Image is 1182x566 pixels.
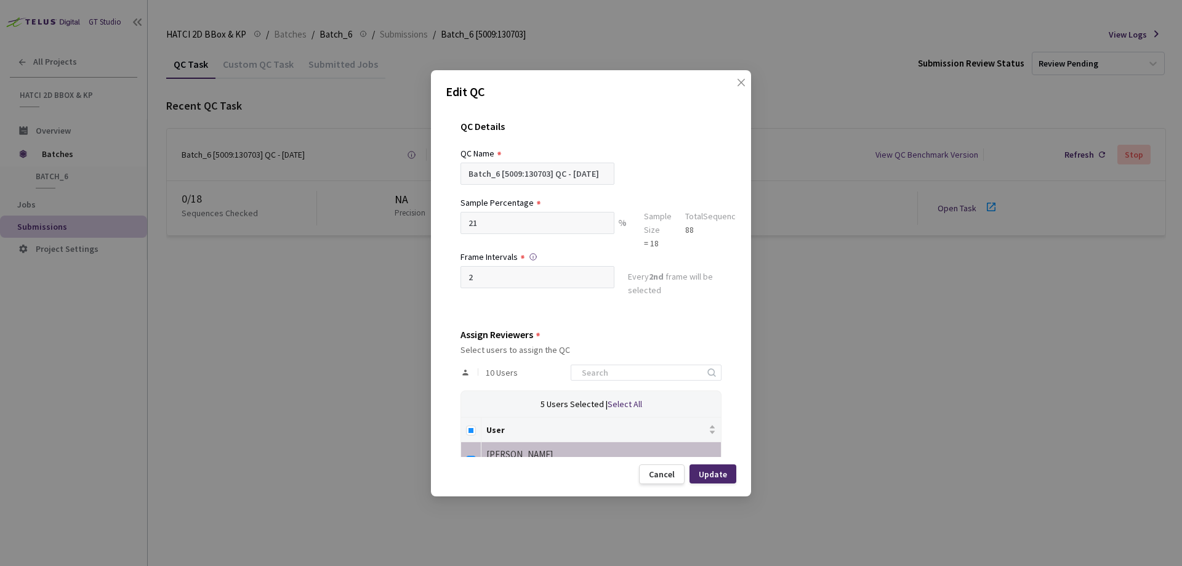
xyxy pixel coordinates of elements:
span: Select All [608,398,642,410]
span: 10 Users [486,368,518,378]
div: Sample Percentage [460,196,534,209]
input: e.g. 10 [460,212,614,234]
div: Cancel [649,469,675,479]
input: Search [574,365,706,380]
div: Frame Intervals [460,250,518,264]
div: Select users to assign the QC [460,345,722,355]
div: Sample Size [644,209,672,237]
input: Enter frame interval [460,266,614,288]
div: = 18 [644,237,672,250]
strong: 2nd [649,271,664,282]
div: [PERSON_NAME] [486,447,716,462]
p: Edit QC [446,83,736,101]
div: Every frame will be selected [628,270,722,299]
button: Close [724,78,744,97]
div: Assign Reviewers [460,329,533,340]
span: close [736,78,746,112]
span: User [486,424,706,434]
span: 5 Users Selected | [541,398,608,410]
th: User [481,418,722,442]
div: % [614,212,630,250]
div: 88 [685,223,745,237]
div: QC Name [460,147,494,160]
div: QC Details [460,121,722,147]
div: Update [699,469,727,479]
div: Total Sequences [685,209,745,223]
